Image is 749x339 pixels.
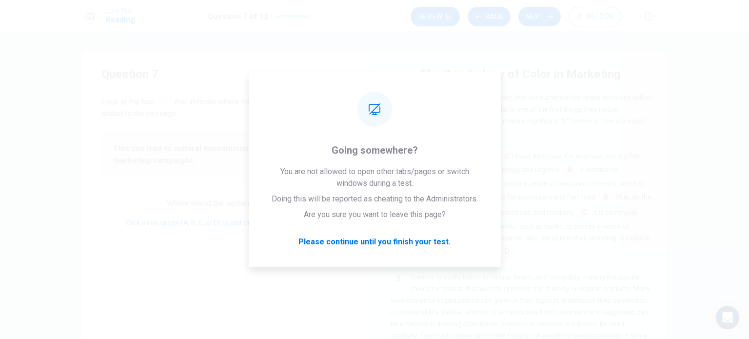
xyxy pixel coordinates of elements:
[587,13,613,20] span: 00:13:09
[391,271,406,287] div: 3
[598,189,613,205] span: B
[419,66,621,82] h4: The Psychology of Color in Marketing
[113,143,343,166] span: This can lead to cultural miscommunication in global marketing campaigns.
[391,166,644,201] span: In addition to generating excitement, red can also create a sense of passion or intensity, which ...
[410,152,641,174] span: Different colors tend to evoke different emotions. For example, red is often associated with exci...
[569,7,621,26] button: 00:13:09
[716,306,739,329] div: Open Intercom Messenger
[562,162,577,178] span: A
[105,14,135,26] h1: Reading
[126,219,331,227] span: Click on an option (A, B, C, or D) to add the sentence to the passage
[391,150,406,166] div: 2
[105,7,135,14] span: Level Test
[207,11,268,22] h1: Question 7 of 13
[576,205,591,220] span: C
[499,244,514,259] span: D
[518,7,561,26] button: Next
[101,66,355,82] h4: Question 7
[468,7,511,26] button: Back
[167,199,290,208] span: Where would the sentence best fit?
[101,94,355,120] span: Look at the four that indicate where the following sentence could be added to the passage:
[411,7,460,26] button: Review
